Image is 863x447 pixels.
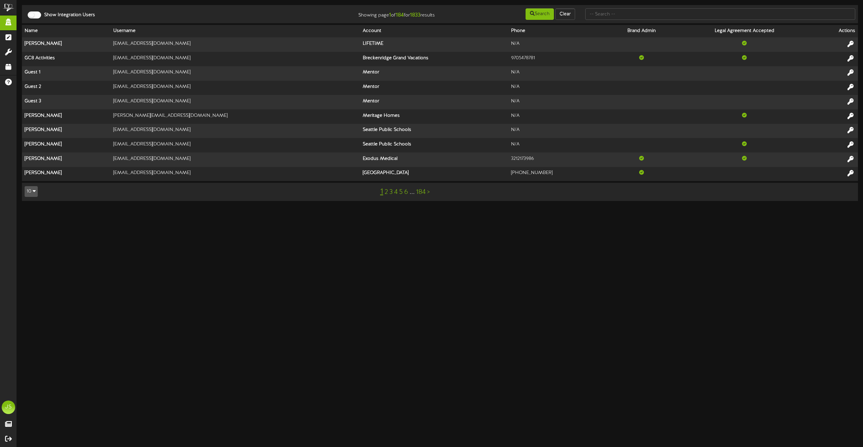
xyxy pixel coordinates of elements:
[360,52,508,66] th: Breckenridge Grand Vacations
[399,188,403,196] a: 5
[22,66,111,81] th: Guest 1
[360,37,508,52] th: LIFETIME
[360,138,508,152] th: Seattle Public Schools
[677,25,812,37] th: Legal Agreement Accepted
[508,138,606,152] td: N/A
[22,109,111,124] th: [PERSON_NAME]
[585,8,855,20] input: -- Search --
[111,124,360,138] td: [EMAIL_ADDRESS][DOMAIN_NAME]
[389,12,391,18] strong: 1
[410,12,420,18] strong: 1833
[39,12,95,19] label: Show Integration Users
[380,187,383,196] a: 1
[111,138,360,152] td: [EMAIL_ADDRESS][DOMAIN_NAME]
[111,152,360,167] td: [EMAIL_ADDRESS][DOMAIN_NAME]
[300,8,440,19] div: Showing page of for results
[508,95,606,109] td: N/A
[508,109,606,124] td: N/A
[404,188,408,196] a: 6
[555,8,575,20] button: Clear
[606,25,677,37] th: Brand Admin
[508,167,606,181] td: [PHONE_NUMBER]
[360,81,508,95] th: Mentor
[508,81,606,95] td: N/A
[389,188,393,196] a: 3
[25,186,38,197] button: 10
[508,152,606,167] td: 3212173986
[427,188,430,196] a: >
[2,401,15,414] div: JS
[360,109,508,124] th: Meritage Homes
[416,188,426,196] a: 184
[22,81,111,95] th: Guest 2
[22,25,111,37] th: Name
[508,124,606,138] td: N/A
[22,138,111,152] th: [PERSON_NAME]
[22,52,111,66] th: GC8 Activities
[22,95,111,109] th: Guest 3
[360,95,508,109] th: Mentor
[22,152,111,167] th: [PERSON_NAME]
[508,66,606,81] td: N/A
[111,37,360,52] td: [EMAIL_ADDRESS][DOMAIN_NAME]
[111,25,360,37] th: Username
[360,66,508,81] th: Mentor
[111,167,360,181] td: [EMAIL_ADDRESS][DOMAIN_NAME]
[410,188,415,196] a: ...
[396,12,404,18] strong: 184
[22,37,111,52] th: [PERSON_NAME]
[111,52,360,66] td: [EMAIL_ADDRESS][DOMAIN_NAME]
[394,188,398,196] a: 4
[360,25,508,37] th: Account
[385,188,388,196] a: 2
[111,95,360,109] td: [EMAIL_ADDRESS][DOMAIN_NAME]
[812,25,858,37] th: Actions
[526,8,554,20] button: Search
[360,124,508,138] th: Seattle Public Schools
[360,152,508,167] th: Exodus Medical
[111,81,360,95] td: [EMAIL_ADDRESS][DOMAIN_NAME]
[111,66,360,81] td: [EMAIL_ADDRESS][DOMAIN_NAME]
[508,25,606,37] th: Phone
[22,124,111,138] th: [PERSON_NAME]
[360,167,508,181] th: [GEOGRAPHIC_DATA]
[508,37,606,52] td: N/A
[22,167,111,181] th: [PERSON_NAME]
[111,109,360,124] td: [PERSON_NAME][EMAIL_ADDRESS][DOMAIN_NAME]
[508,52,606,66] td: 9705478781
